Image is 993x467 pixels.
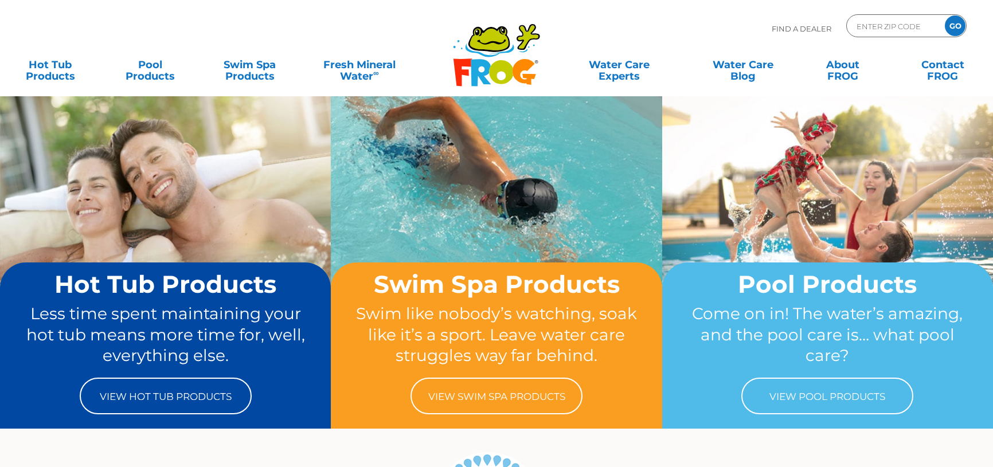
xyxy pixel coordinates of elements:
a: View Hot Tub Products [80,378,252,414]
img: home-banner-swim-spa-short [331,96,662,343]
a: Water CareBlog [705,53,782,76]
sup: ∞ [373,68,379,77]
input: Zip Code Form [855,18,933,34]
a: View Pool Products [741,378,913,414]
a: AboutFROG [804,53,882,76]
a: Water CareExperts [556,53,682,76]
a: ContactFROG [904,53,982,76]
a: View Swim Spa Products [411,378,582,414]
a: Fresh MineralWater∞ [311,53,408,76]
a: PoolProducts [111,53,189,76]
h2: Hot Tub Products [22,271,309,297]
input: GO [945,15,965,36]
a: Hot TubProducts [11,53,89,76]
p: Swim like nobody’s watching, soak like it’s a sport. Leave water care struggles way far behind. [353,303,640,366]
h2: Pool Products [684,271,971,297]
h2: Swim Spa Products [353,271,640,297]
p: Come on in! The water’s amazing, and the pool care is… what pool care? [684,303,971,366]
a: Swim SpaProducts [211,53,288,76]
p: Less time spent maintaining your hot tub means more time for, well, everything else. [22,303,309,366]
img: home-banner-pool-short [662,96,993,343]
p: Find A Dealer [772,14,831,43]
